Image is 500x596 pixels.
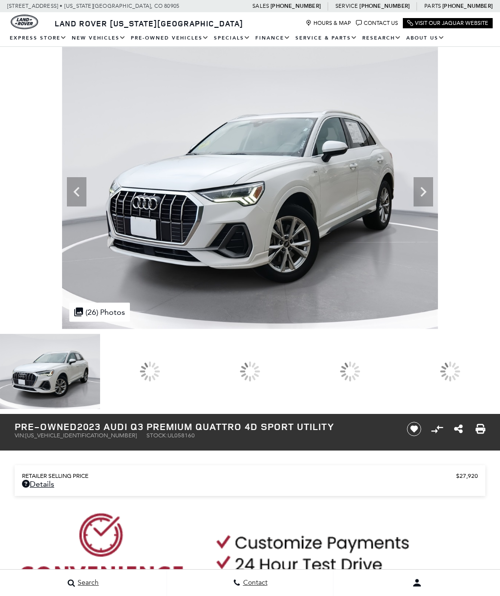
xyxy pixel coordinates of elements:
[15,421,393,432] h1: 2023 Audi Q3 Premium quattro 4D Sport Utility
[22,473,478,479] a: Retailer Selling Price $27,920
[7,3,179,9] a: [STREET_ADDRESS] • [US_STATE][GEOGRAPHIC_DATA], CO 80905
[404,30,447,47] a: About Us
[241,579,268,587] span: Contact
[11,15,38,29] img: Land Rover
[69,30,128,47] a: New Vehicles
[69,303,130,322] div: (26) Photos
[360,30,404,47] a: Research
[271,2,321,10] a: [PHONE_NUMBER]
[62,47,438,329] img: Used 2023 Ibis White Audi Premium image 1
[293,30,360,47] a: Service & Parts
[146,432,167,439] span: Stock:
[15,432,25,439] span: VIN:
[403,421,425,437] button: Save vehicle
[456,473,478,479] span: $27,920
[407,20,488,26] a: Visit Our Jaguar Website
[55,18,243,29] span: Land Rover [US_STATE][GEOGRAPHIC_DATA]
[306,20,351,26] a: Hours & Map
[356,20,398,26] a: Contact Us
[253,30,293,47] a: Finance
[333,571,500,595] button: user-profile-menu
[22,473,456,479] span: Retailer Selling Price
[476,423,485,435] a: Print this Pre-Owned 2023 Audi Q3 Premium quattro 4D Sport Utility
[22,479,478,489] a: Details
[128,30,211,47] a: Pre-Owned Vehicles
[430,422,444,436] button: Compare vehicle
[15,420,77,433] strong: Pre-Owned
[211,30,253,47] a: Specials
[167,432,195,439] span: UL058160
[7,30,69,47] a: EXPRESS STORE
[11,15,38,29] a: land-rover
[49,18,249,29] a: Land Rover [US_STATE][GEOGRAPHIC_DATA]
[454,423,463,435] a: Share this Pre-Owned 2023 Audi Q3 Premium quattro 4D Sport Utility
[7,30,493,47] nav: Main Navigation
[25,432,137,439] span: [US_VEHICLE_IDENTIFICATION_NUMBER]
[442,2,493,10] a: [PHONE_NUMBER]
[359,2,410,10] a: [PHONE_NUMBER]
[75,579,99,587] span: Search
